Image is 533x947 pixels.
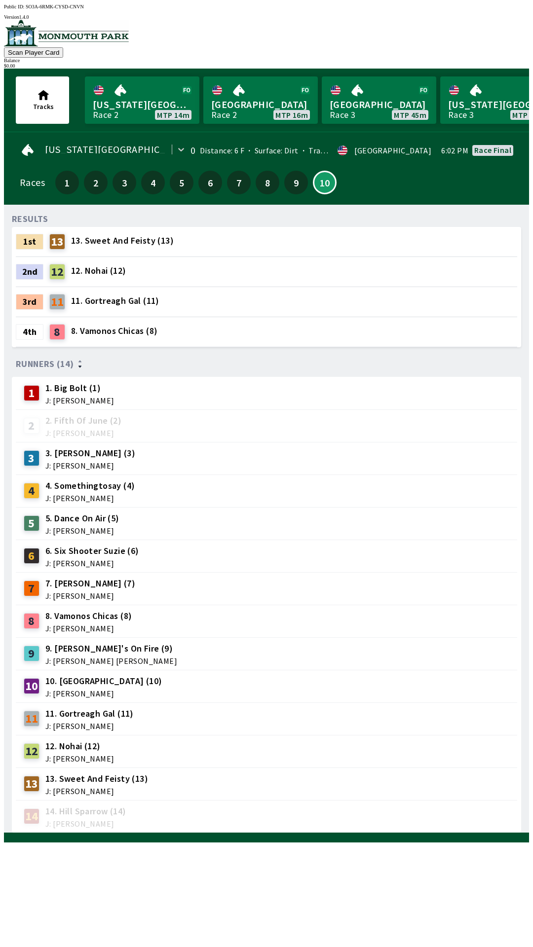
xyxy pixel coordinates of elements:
div: 4 [24,483,39,499]
button: 4 [141,171,165,194]
span: J: [PERSON_NAME] [45,397,114,404]
span: [US_STATE][GEOGRAPHIC_DATA] [93,98,191,111]
div: 1 [24,385,39,401]
div: Runners (14) [16,359,517,369]
span: Runners (14) [16,360,74,368]
div: 8 [24,613,39,629]
span: 4. Somethingtosay (4) [45,479,135,492]
div: 4th [16,324,43,340]
span: 8. Vamonos Chicas (8) [45,610,132,622]
span: 10 [316,180,333,185]
span: 10. [GEOGRAPHIC_DATA] (10) [45,675,162,688]
span: 12. Nohai (12) [71,264,126,277]
span: 12. Nohai (12) [45,740,114,753]
div: 2 [24,418,39,434]
button: 5 [170,171,193,194]
div: Race final [474,146,511,154]
span: 13. Sweet And Feisty (13) [45,772,148,785]
button: Tracks [16,76,69,124]
div: 9 [24,646,39,661]
span: MTP 16m [275,111,308,119]
span: 14. Hill Sparrow (14) [45,805,126,818]
button: 9 [284,171,308,194]
span: Distance: 6 F [200,146,244,155]
span: MTP 45m [394,111,426,119]
a: [GEOGRAPHIC_DATA]Race 3MTP 45m [322,76,436,124]
div: Race 3 [330,111,355,119]
div: Race 3 [448,111,474,119]
button: 8 [256,171,279,194]
span: 9 [287,179,305,186]
button: 1 [55,171,79,194]
span: J: [PERSON_NAME] [PERSON_NAME] [45,657,177,665]
div: 1st [16,234,43,250]
button: Scan Player Card [4,47,63,58]
span: 6:02 PM [441,146,468,154]
img: venue logo [4,20,129,46]
span: 9. [PERSON_NAME]'s On Fire (9) [45,642,177,655]
span: J: [PERSON_NAME] [45,787,148,795]
div: 11 [24,711,39,727]
span: [GEOGRAPHIC_DATA] [211,98,310,111]
div: Balance [4,58,529,63]
span: 1 [58,179,76,186]
div: 14 [24,808,39,824]
div: 0 [190,146,195,154]
div: 2nd [16,264,43,280]
span: 11. Gortreagh Gal (11) [71,294,159,307]
div: Race 2 [93,111,118,119]
button: 7 [227,171,251,194]
div: Race 2 [211,111,237,119]
span: 2 [86,179,105,186]
div: 6 [24,548,39,564]
span: J: [PERSON_NAME] [45,462,135,470]
button: 3 [113,171,136,194]
div: Public ID: [4,4,529,9]
span: Track Condition: Fast [299,146,384,155]
span: 5. Dance On Air (5) [45,512,119,525]
span: 3. [PERSON_NAME] (3) [45,447,135,460]
span: 6. Six Shooter Suzie (6) [45,545,139,557]
a: [GEOGRAPHIC_DATA]Race 2MTP 16m [203,76,318,124]
span: J: [PERSON_NAME] [45,592,135,600]
div: $ 0.00 [4,63,529,69]
div: Races [20,179,45,186]
div: RESULTS [12,215,48,223]
span: 8. Vamonos Chicas (8) [71,325,157,337]
span: [US_STATE][GEOGRAPHIC_DATA] [45,146,192,153]
span: MTP 14m [157,111,190,119]
div: 5 [24,515,39,531]
span: J: [PERSON_NAME] [45,559,139,567]
span: [GEOGRAPHIC_DATA] [330,98,428,111]
button: 10 [313,171,337,194]
span: 4 [144,179,162,186]
div: Version 1.4.0 [4,14,529,20]
a: [US_STATE][GEOGRAPHIC_DATA]Race 2MTP 14m [85,76,199,124]
span: 7 [229,179,248,186]
div: [GEOGRAPHIC_DATA] [354,146,431,154]
span: J: [PERSON_NAME] [45,429,121,437]
div: 13 [24,776,39,792]
span: J: [PERSON_NAME] [45,494,135,502]
div: 3 [24,450,39,466]
div: 12 [49,264,65,280]
div: 11 [49,294,65,310]
div: 12 [24,743,39,759]
span: 2. Fifth Of June (2) [45,414,121,427]
button: 6 [198,171,222,194]
div: 7 [24,581,39,596]
span: J: [PERSON_NAME] [45,820,126,828]
span: 13. Sweet And Feisty (13) [71,234,174,247]
div: 8 [49,324,65,340]
span: Tracks [33,102,54,111]
span: J: [PERSON_NAME] [45,690,162,697]
span: 3 [115,179,134,186]
div: 3rd [16,294,43,310]
span: Surface: Dirt [244,146,299,155]
span: SO3A-6RMK-CYSD-CNVN [26,4,84,9]
span: 11. Gortreagh Gal (11) [45,707,134,720]
span: 6 [201,179,220,186]
div: 10 [24,678,39,694]
span: J: [PERSON_NAME] [45,722,134,730]
span: J: [PERSON_NAME] [45,624,132,632]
